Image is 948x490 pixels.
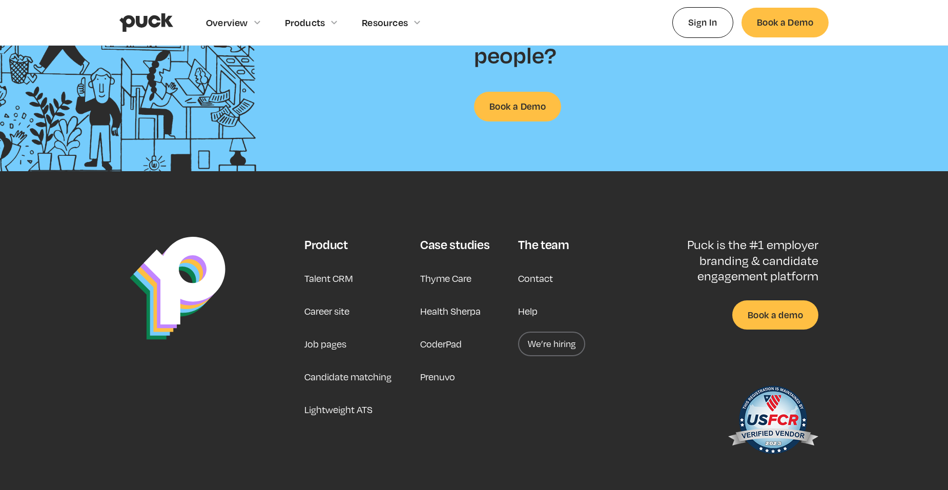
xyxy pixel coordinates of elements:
div: The team [518,237,569,252]
h2: Ready to find your people? [474,16,679,67]
a: Candidate matching [304,364,391,389]
a: Health Sherpa [420,299,481,323]
div: Case studies [420,237,489,252]
a: Book a Demo [741,8,829,37]
div: Resources [362,17,408,28]
p: Puck is the #1 employer branding & candidate engagement platform [654,237,818,283]
div: Product [304,237,348,252]
a: CoderPad [420,332,462,356]
a: Job pages [304,332,346,356]
div: Products [285,17,325,28]
a: Thyme Care [420,266,471,291]
a: Prenuvo [420,364,455,389]
a: Talent CRM [304,266,353,291]
a: Sign In [672,7,733,37]
img: Puck Logo [130,237,225,340]
a: Contact [518,266,553,291]
div: Overview [206,17,248,28]
img: US Federal Contractor Registration System for Award Management Verified Vendor Seal [727,381,818,463]
a: Help [518,299,538,323]
a: Book a demo [732,300,818,330]
a: We’re hiring [518,332,585,356]
a: Career site [304,299,349,323]
a: Lightweight ATS [304,397,373,422]
a: Book a Demo [474,92,561,121]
